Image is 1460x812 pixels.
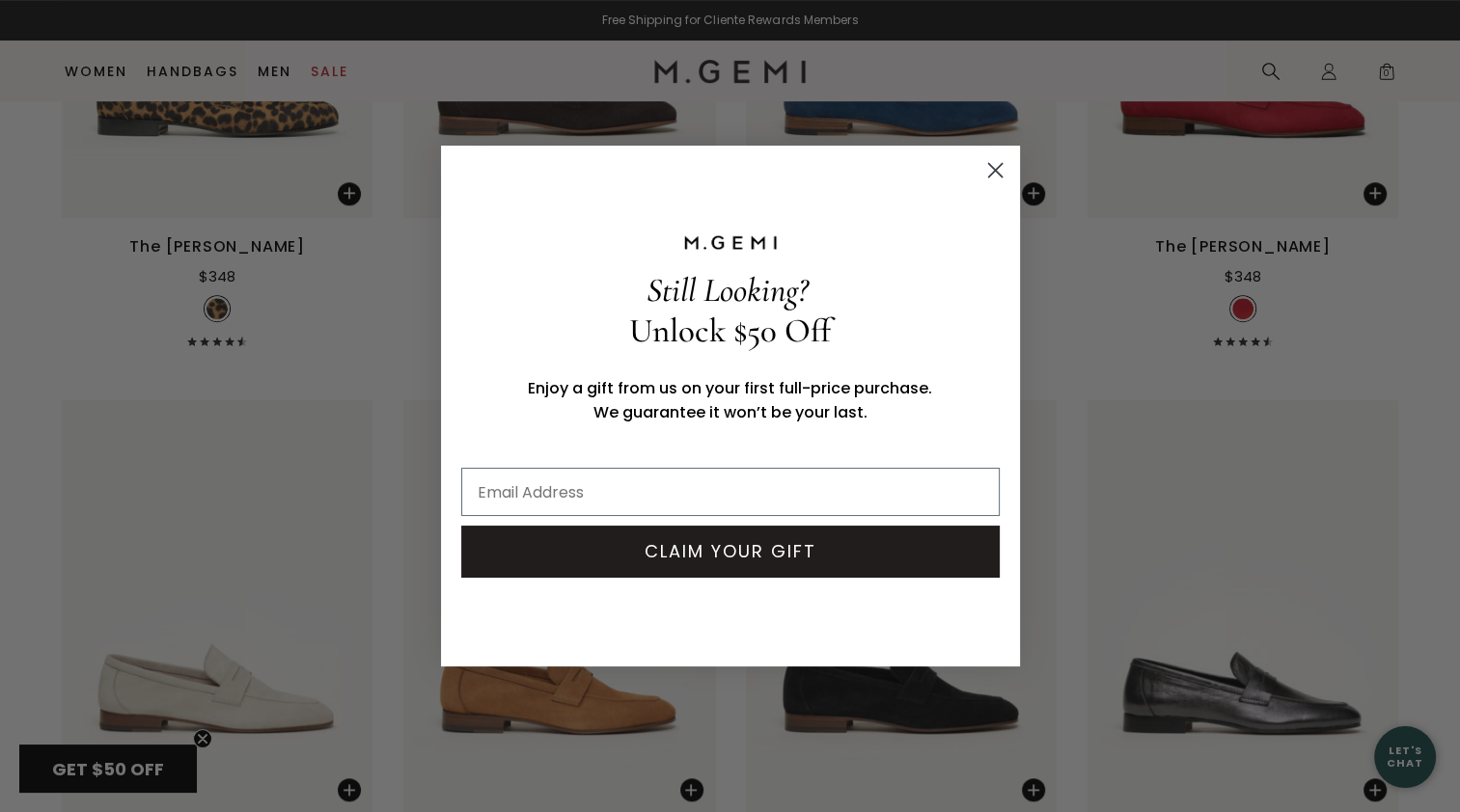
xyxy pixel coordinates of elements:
span: Unlock $50 Off [629,311,831,351]
span: Enjoy a gift from us on your first full-price purchase. We guarantee it won’t be your last. [528,377,932,423]
button: Close dialog [978,153,1012,187]
input: Email Address [461,468,1000,516]
img: M.GEMI [682,234,779,252]
button: CLAIM YOUR GIFT [461,526,1000,578]
span: Still Looking? [647,270,808,311]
